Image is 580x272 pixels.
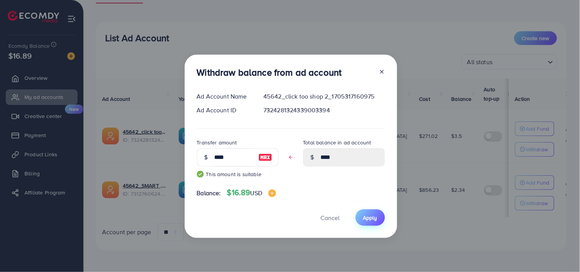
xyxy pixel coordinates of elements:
[197,139,237,146] label: Transfer amount
[197,67,342,78] h3: Withdraw balance from ad account
[197,189,221,198] span: Balance:
[257,92,391,101] div: 45642_click too shop 2_1705317160975
[197,171,204,178] img: guide
[311,209,349,226] button: Cancel
[548,238,574,266] iframe: Chat
[191,106,258,115] div: Ad Account ID
[321,214,340,222] span: Cancel
[197,170,279,178] small: This amount is suitable
[227,188,276,198] h4: $16.89
[191,92,258,101] div: Ad Account Name
[303,139,371,146] label: Total balance in ad account
[250,189,262,197] span: USD
[257,106,391,115] div: 7324281324339003394
[356,209,385,226] button: Apply
[258,153,272,162] img: image
[268,189,276,197] img: image
[363,214,377,222] span: Apply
